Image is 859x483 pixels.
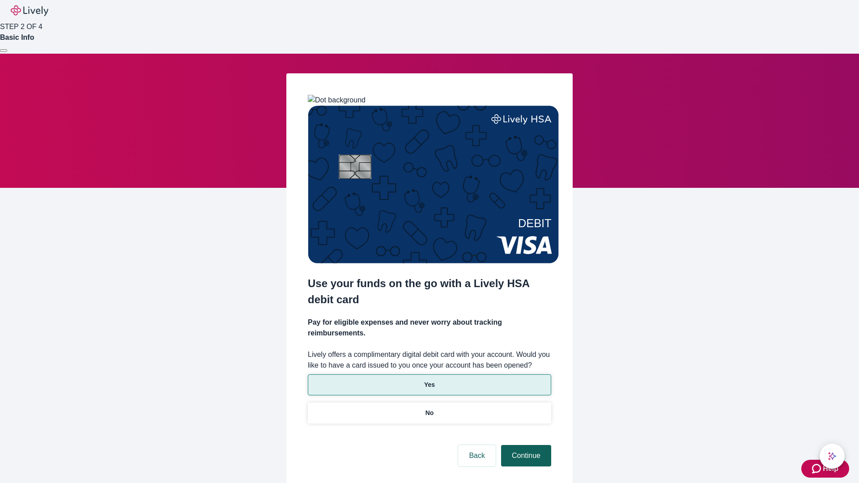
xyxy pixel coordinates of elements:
button: Zendesk support iconHelp [801,460,849,478]
svg: Lively AI Assistant [828,452,837,461]
label: Lively offers a complimentary digital debit card with your account. Would you like to have a card... [308,349,551,371]
svg: Zendesk support icon [812,463,823,474]
h2: Use your funds on the go with a Lively HSA debit card [308,275,551,308]
img: Debit card [308,106,559,263]
p: Yes [424,380,435,390]
button: Yes [308,374,551,395]
button: Continue [501,445,551,466]
span: Help [823,463,838,474]
p: No [425,408,434,418]
img: Lively [11,5,48,16]
button: Back [458,445,496,466]
button: No [308,402,551,424]
h4: Pay for eligible expenses and never worry about tracking reimbursements. [308,317,551,339]
img: Dot background [308,95,366,106]
button: chat [820,444,845,469]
